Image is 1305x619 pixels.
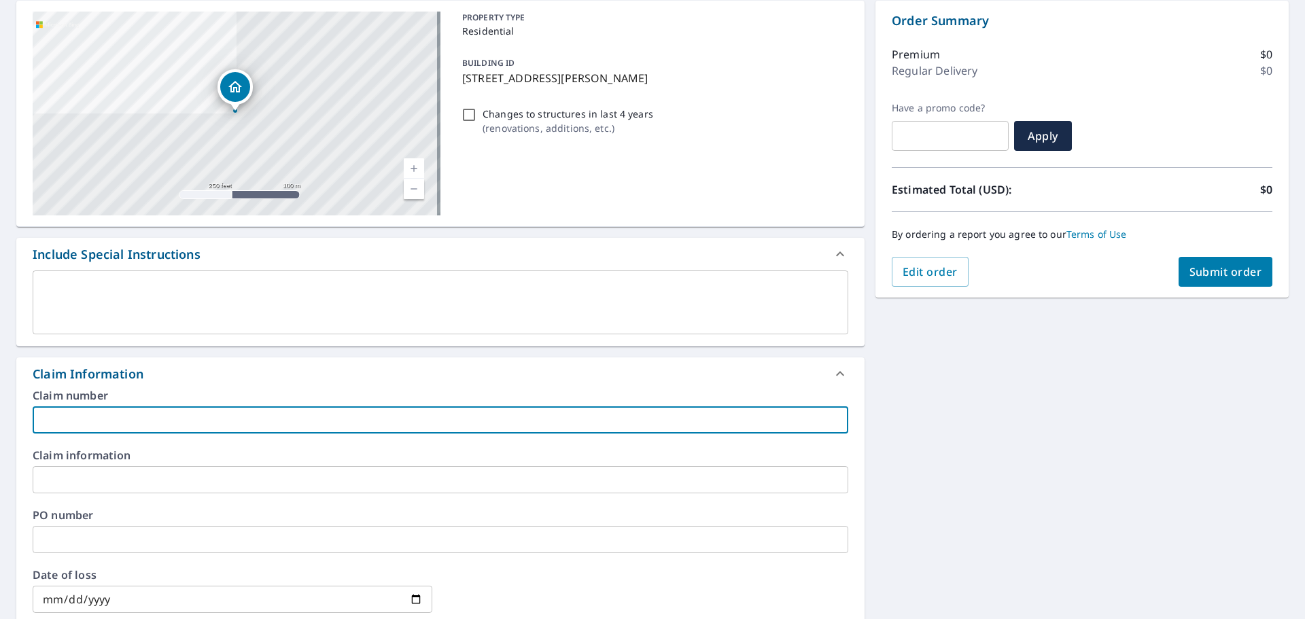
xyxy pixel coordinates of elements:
p: By ordering a report you agree to our [892,228,1272,241]
p: Estimated Total (USD): [892,181,1082,198]
p: Order Summary [892,12,1272,30]
p: [STREET_ADDRESS][PERSON_NAME] [462,70,843,86]
div: Include Special Instructions [33,245,201,264]
span: Apply [1025,128,1061,143]
p: $0 [1260,63,1272,79]
p: BUILDING ID [462,57,515,69]
label: Date of loss [33,569,432,580]
p: Residential [462,24,843,38]
button: Submit order [1179,257,1273,287]
p: Regular Delivery [892,63,977,79]
p: Changes to structures in last 4 years [483,107,653,121]
button: Edit order [892,257,969,287]
p: ( renovations, additions, etc. ) [483,121,653,135]
span: Submit order [1189,264,1262,279]
button: Apply [1014,121,1072,151]
span: Edit order [903,264,958,279]
p: PROPERTY TYPE [462,12,843,24]
label: Claim information [33,450,848,461]
div: Claim Information [16,357,865,390]
div: Dropped pin, building 1, Residential property, 205 Turpin Dr Azle, TX 76020 [217,69,253,111]
p: $0 [1260,181,1272,198]
a: Terms of Use [1066,228,1127,241]
p: Premium [892,46,940,63]
label: Have a promo code? [892,102,1009,114]
label: PO number [33,510,848,520]
a: Current Level 17, Zoom Out [404,179,424,199]
div: Include Special Instructions [16,238,865,270]
label: Claim number [33,390,848,401]
div: Claim Information [33,365,143,383]
p: $0 [1260,46,1272,63]
a: Current Level 17, Zoom In [404,158,424,179]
